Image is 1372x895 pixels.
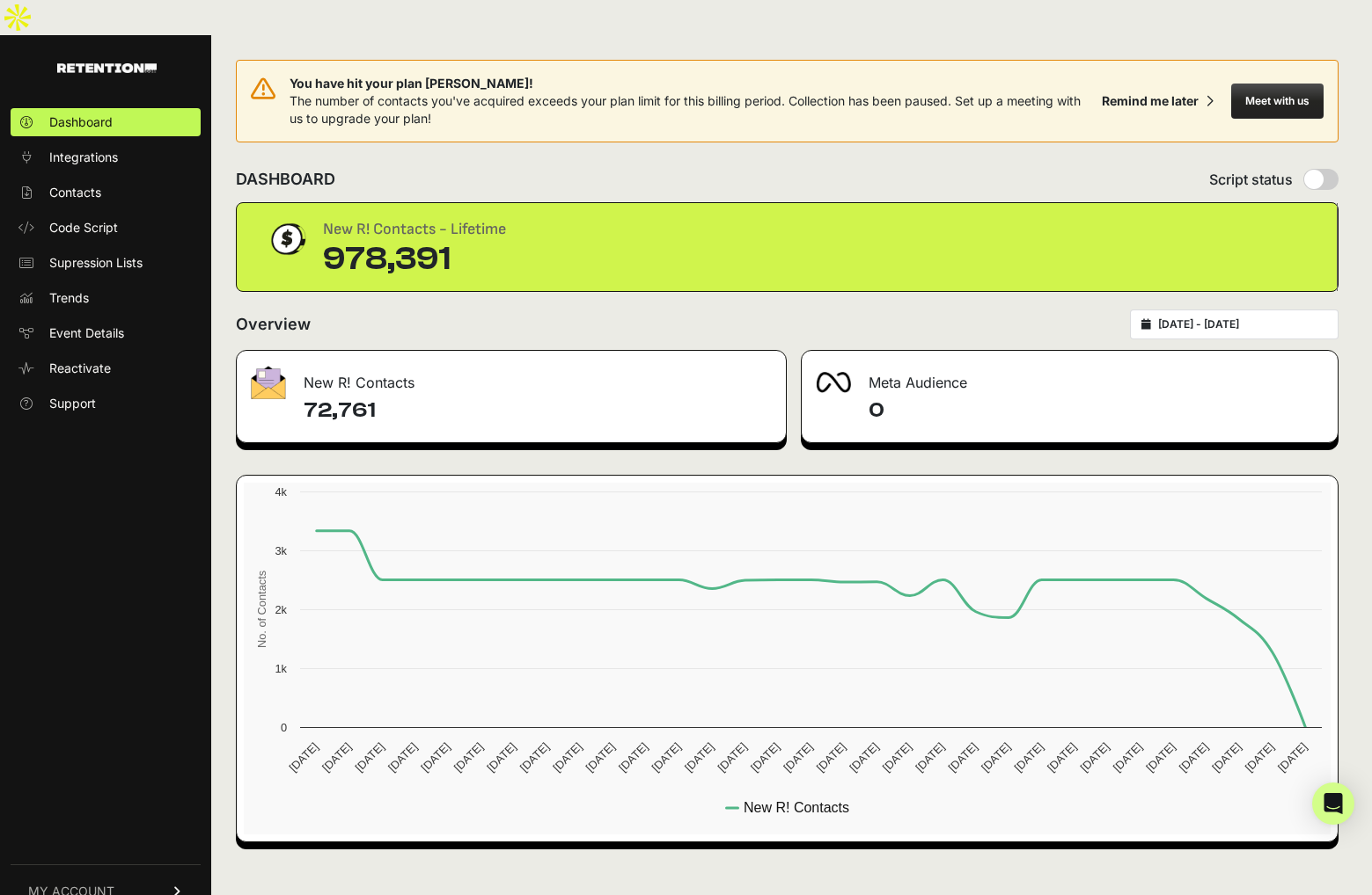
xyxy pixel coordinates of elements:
[352,740,386,775] text: [DATE]
[265,217,309,261] img: dollar-coin-05c43ed7efb7bc0c12610022525b4bbbb207c7efeef5aecc26f025e68dcafac9.png
[616,740,650,775] text: [DATE]
[1209,169,1293,190] span: Script status
[1177,740,1211,775] text: [DATE]
[649,740,684,775] text: [DATE]
[255,571,268,648] text: No. of Contacts
[484,740,518,775] text: [DATE]
[11,214,201,242] a: Code Script
[748,740,782,775] text: [DATE]
[49,184,101,201] span: Contacts
[11,178,201,207] a: Contacts
[11,249,201,277] a: Supression Lists
[1012,740,1046,775] text: [DATE]
[49,149,118,166] span: Integrations
[251,366,286,399] img: fa-envelope-19ae18322b30453b285274b1b8af3d052b27d846a4fbe8435d1a52b978f639a2.png
[1095,85,1221,117] button: Remind me later
[451,740,486,775] text: [DATE]
[583,740,618,775] text: [DATE]
[49,113,113,131] span: Dashboard
[323,217,506,242] div: New R! Contacts - Lifetime
[49,289,89,307] span: Trends
[802,351,1339,404] div: Meta Audience
[869,397,1324,425] h4: 0
[682,740,716,775] text: [DATE]
[275,662,287,675] text: 1k
[814,740,848,775] text: [DATE]
[49,219,118,236] span: Code Script
[275,485,287,498] text: 4k
[1312,782,1354,825] div: Open Intercom Messenger
[323,242,506,277] div: 978,391
[946,740,980,775] text: [DATE]
[1143,740,1178,775] text: [DATE]
[11,354,201,382] a: Reactivate
[1077,740,1112,775] text: [DATE]
[319,740,354,775] text: [DATE]
[1209,740,1244,775] text: [DATE]
[418,740,452,775] text: [DATE]
[287,740,321,775] text: [DATE]
[1275,740,1310,775] text: [DATE]
[11,389,201,418] a: Support
[304,397,772,425] h4: 72,761
[49,395,96,412] span: Support
[816,372,851,393] img: fa-meta-2f981b61bb99beabf952f7030308934f19ce035c18b003e963880cc3fabeebb7.png
[290,75,1095,92] span: You have hit your plan [PERSON_NAME]!
[1102,92,1199,110] div: Remind me later
[11,108,201,136] a: Dashboard
[385,740,420,775] text: [DATE]
[880,740,914,775] text: [DATE]
[281,721,287,734] text: 0
[744,800,849,815] text: New R! Contacts
[49,360,111,377] span: Reactivate
[237,351,786,404] div: New R! Contacts
[275,603,287,616] text: 2k
[517,740,552,775] text: [DATE]
[1243,740,1277,775] text: [DATE]
[550,740,584,775] text: [DATE]
[11,319,201,347] a: Event Details
[236,312,311,337] h2: Overview
[781,740,815,775] text: [DATE]
[913,740,947,775] text: [DATE]
[11,284,201,312] a: Trends
[57,63,157,73] img: Retention.com
[49,254,143,272] span: Supression Lists
[290,93,1081,126] span: The number of contacts you've acquired exceeds your plan limit for this billing period. Collectio...
[1045,740,1079,775] text: [DATE]
[236,167,335,192] h2: DASHBOARD
[275,544,287,557] text: 3k
[11,143,201,171] a: Integrations
[715,740,749,775] text: [DATE]
[847,740,881,775] text: [DATE]
[979,740,1013,775] text: [DATE]
[49,324,124,342] span: Event Details
[1231,84,1324,119] button: Meet with us
[1111,740,1145,775] text: [DATE]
